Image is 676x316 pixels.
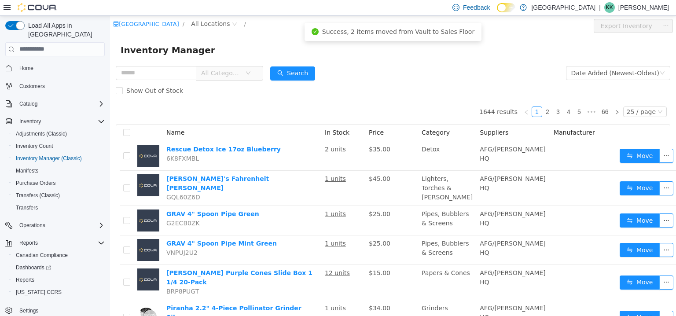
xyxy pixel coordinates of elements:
a: 1 [422,91,432,101]
span: AFG/[PERSON_NAME] HQ [370,130,436,146]
a: Canadian Compliance [12,250,71,261]
span: Purchase Orders [16,180,56,187]
li: 4 [453,91,464,101]
span: Transfers [12,202,105,213]
u: 1 units [215,224,236,231]
button: icon: ellipsis [549,295,563,309]
span: Manifests [16,167,38,174]
span: Manifests [12,165,105,176]
span: Adjustments (Classic) [16,130,67,137]
span: / [73,5,74,11]
button: Inventory [2,115,108,128]
span: Adjustments (Classic) [12,129,105,139]
a: Reports [12,275,38,285]
a: Transfers [12,202,41,213]
button: icon: swapMove [510,198,550,212]
i: icon: shop [3,5,9,11]
button: Reports [2,237,108,249]
span: Load All Apps in [GEOGRAPHIC_DATA] [25,21,105,39]
div: 25 / page [517,91,546,101]
input: Dark Mode [497,3,515,12]
span: Inventory [16,116,105,127]
img: Piranha 2.2" 4-Piece Pollinator Grinder Silver hero shot [27,288,49,310]
span: Reports [12,275,105,285]
span: KK [606,2,613,13]
td: Lighters, Torches & [PERSON_NAME] [308,155,366,190]
button: icon: ellipsis [549,165,563,180]
span: $35.00 [259,130,280,137]
button: icon: swapMove [510,133,550,147]
span: Transfers [16,204,38,211]
td: Papers & Cones [308,249,366,284]
span: Inventory Count [12,141,105,151]
button: icon: ellipsis [549,3,563,17]
i: icon: right [504,94,510,99]
span: AFG/[PERSON_NAME] HQ [370,195,436,211]
span: Inventory Manager (Classic) [12,153,105,164]
u: 1 units [215,289,236,296]
button: icon: swapMove [510,165,550,180]
a: Purchase Orders [12,178,59,188]
span: Show Out of Stock [13,71,77,78]
img: Randy's Fahrenheit Torch Black placeholder [27,158,49,180]
span: Reports [16,276,34,283]
button: Purchase Orders [9,177,108,189]
li: Next 5 Pages [474,91,489,101]
button: Operations [16,220,49,231]
a: Adjustments (Classic) [12,129,70,139]
button: [US_STATE] CCRS [9,286,108,298]
i: icon: check-circle [202,12,209,19]
span: Reports [19,239,38,246]
a: Customers [16,81,48,92]
span: Inventory Manager [11,27,110,41]
img: GRAV 4" Spoon Pipe Green placeholder [27,194,49,216]
span: ••• [474,91,489,101]
button: Reports [16,238,41,248]
span: $34.00 [259,289,280,296]
a: 3 [443,91,453,101]
i: icon: down [136,55,141,61]
span: All Categories [91,53,131,62]
span: $25.00 [259,224,280,231]
a: 5 [464,91,474,101]
a: [PERSON_NAME]'s Fahrenheit [PERSON_NAME] [56,159,159,176]
img: Cova [18,3,57,12]
p: | [599,2,601,13]
a: Inventory Manager (Classic) [12,153,85,164]
span: / [134,5,136,11]
span: Category [312,113,340,120]
span: AFG/[PERSON_NAME] HQ [370,159,436,176]
a: [US_STATE] CCRS [12,287,65,298]
button: Home [2,62,108,74]
a: Piranha 2.2" 4-Piece Pollinator Grinder Silver [56,289,191,305]
span: BRP8PUGT [56,272,89,279]
img: Blazy Susan Purple Cones Slide Box 1 1/4 20-Pack placeholder [27,253,49,275]
span: VNPUJ2U2 [56,233,88,240]
span: Customers [19,83,45,90]
button: Canadian Compliance [9,249,108,261]
span: Washington CCRS [12,287,105,298]
span: Home [19,65,33,72]
li: Next Page [502,91,512,101]
span: 6K8FXMBL [56,139,89,146]
td: Detox [308,125,366,155]
span: Dashboards [16,264,51,271]
i: icon: down [547,93,553,99]
i: icon: left [414,94,419,99]
p: [PERSON_NAME] [618,2,669,13]
span: Catalog [16,99,105,109]
a: Transfers (Classic) [12,190,63,201]
button: Inventory Manager (Classic) [9,152,108,165]
a: 2 [433,91,442,101]
button: Catalog [2,98,108,110]
button: icon: ellipsis [549,198,563,212]
span: Transfers (Classic) [16,192,60,199]
button: Transfers [9,202,108,214]
span: Price [259,113,274,120]
a: GRAV 4" Spoon Pipe Green [56,195,149,202]
button: icon: swapMove [510,295,550,309]
span: AFG/[PERSON_NAME] HQ [370,224,436,240]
